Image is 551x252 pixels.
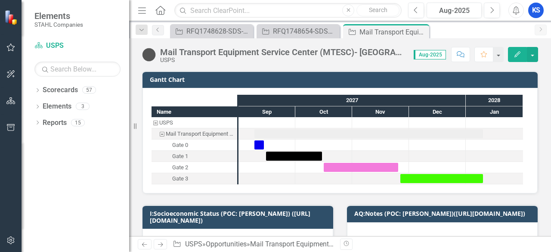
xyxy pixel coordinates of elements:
[466,95,523,106] div: 2028
[352,106,409,118] div: Nov
[414,50,446,59] span: Aug-2025
[254,129,483,138] div: Task: Start date: 2027-09-09 End date: 2028-01-10
[359,27,427,37] div: Mail Transport Equipment Service Center (MTESC)- [GEOGRAPHIC_DATA]
[430,6,479,16] div: Aug-2025
[266,152,322,161] div: Task: Start date: 2027-09-15 End date: 2027-10-15
[43,102,71,112] a: Elements
[254,140,264,149] div: Task: Start date: 2027-09-09 End date: 2027-09-14
[43,85,78,95] a: Scorecards
[238,95,466,106] div: 2027
[159,117,173,128] div: USPS
[152,117,237,128] div: USPS
[172,173,188,184] div: Gate 3
[466,106,523,118] div: Jan
[172,162,188,173] div: Gate 2
[43,118,67,128] a: Reports
[238,106,295,118] div: Sep
[528,3,544,18] button: KS
[152,140,237,151] div: Gate 0
[76,103,90,110] div: 3
[82,87,96,94] div: 57
[152,128,237,140] div: Mail Transport Equipment Service Center (MTESC)- Atlanta
[150,210,329,224] h3: I:Socioeconomic Status (POC: [PERSON_NAME]) ([URL][DOMAIN_NAME])
[34,21,83,28] small: STAHL Companies
[152,162,237,173] div: Task: Start date: 2027-10-16 End date: 2027-11-25
[160,47,405,57] div: Mail Transport Equipment Service Center (MTESC)- [GEOGRAPHIC_DATA]
[354,210,533,217] h3: AQ:Notes (POC: [PERSON_NAME])([URL][DOMAIN_NAME])
[152,117,237,128] div: Task: USPS Start date: 2027-09-09 End date: 2027-09-10
[71,119,85,126] div: 15
[34,41,121,51] a: USPS
[152,128,237,140] div: Task: Start date: 2027-09-09 End date: 2028-01-10
[34,11,83,21] span: Elements
[160,57,405,63] div: USPS
[152,140,237,151] div: Task: Start date: 2027-09-09 End date: 2027-09-14
[166,128,235,140] div: Mail Transport Equipment Service Center (MTESC)- [GEOGRAPHIC_DATA]
[172,140,188,151] div: Gate 0
[4,10,19,25] img: ClearPoint Strategy
[400,174,483,183] div: Task: Start date: 2027-11-26 End date: 2028-01-10
[172,26,251,37] a: RFQ1748628-SDS-PC-RFI-GSA (PC - Service Desk Services - MRAS)
[409,106,466,118] div: Dec
[34,62,121,77] input: Search Below...
[369,6,387,13] span: Search
[324,163,398,172] div: Task: Start date: 2027-10-16 End date: 2027-11-25
[152,106,237,117] div: Name
[152,162,237,173] div: Gate 2
[142,48,156,62] img: Tracked
[174,3,402,18] input: Search ClearPoint...
[186,26,251,37] div: RFQ1748628-SDS-PC-RFI-GSA (PC - Service Desk Services - MRAS)
[259,26,337,37] a: RFQ1748654-SDSCMS-PC-RFI-GSA (PC - Service Desk Services AND Comm MAC Support - MRAS)
[173,240,334,249] div: » »
[152,173,237,184] div: Task: Start date: 2027-11-26 End date: 2028-01-10
[427,3,482,18] button: Aug-2025
[150,76,533,83] h3: Gantt Chart
[356,4,399,16] button: Search
[172,151,188,162] div: Gate 1
[273,26,337,37] div: RFQ1748654-SDSCMS-PC-RFI-GSA (PC - Service Desk Services AND Comm MAC Support - MRAS)
[152,173,237,184] div: Gate 3
[206,240,247,248] a: Opportunities
[185,240,202,248] a: USPS
[152,151,237,162] div: Task: Start date: 2027-09-15 End date: 2027-10-15
[250,240,471,248] div: Mail Transport Equipment Service Center (MTESC)- [GEOGRAPHIC_DATA]
[295,106,352,118] div: Oct
[152,151,237,162] div: Gate 1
